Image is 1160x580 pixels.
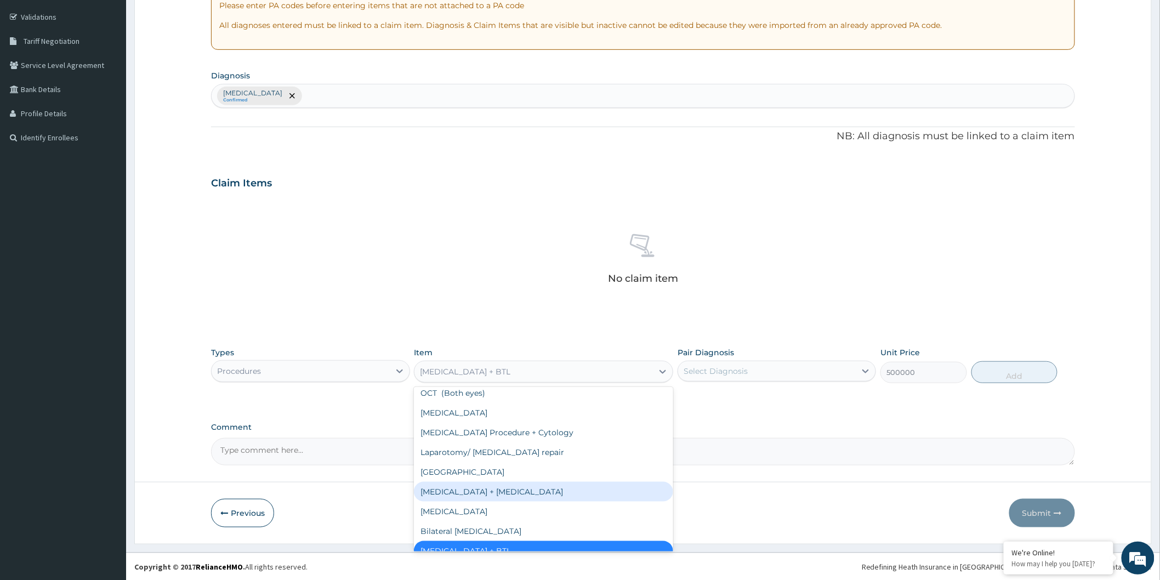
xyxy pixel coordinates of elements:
[971,361,1058,383] button: Add
[414,442,673,462] div: Laparotomy/ [MEDICAL_DATA] repair
[414,462,673,482] div: [GEOGRAPHIC_DATA]
[24,36,79,46] span: Tariff Negotiation
[414,347,433,358] label: Item
[20,55,44,82] img: d_794563401_company_1708531726252_794563401
[211,129,1075,144] p: NB: All diagnosis must be linked to a claim item
[414,541,673,561] div: [MEDICAL_DATA] + BTL
[57,61,184,76] div: Chat with us now
[196,562,243,572] a: RelianceHMO
[880,347,920,358] label: Unit Price
[223,98,282,103] small: Confirmed
[223,89,282,98] p: [MEDICAL_DATA]
[1012,559,1105,568] p: How may I help you today?
[420,366,510,377] div: [MEDICAL_DATA] + BTL
[414,403,673,423] div: [MEDICAL_DATA]
[414,502,673,521] div: [MEDICAL_DATA]
[5,299,209,338] textarea: Type your message and hit 'Enter'
[414,383,673,403] div: OCT (Both eyes)
[211,348,234,357] label: Types
[134,562,245,572] strong: Copyright © 2017 .
[287,91,297,101] span: remove selection option
[64,138,151,249] span: We're online!
[862,561,1152,572] div: Redefining Heath Insurance in [GEOGRAPHIC_DATA] using Telemedicine and Data Science!
[414,521,673,541] div: Bilateral [MEDICAL_DATA]
[414,423,673,442] div: [MEDICAL_DATA] Procedure + Cytology
[1009,499,1075,527] button: Submit
[180,5,206,32] div: Minimize live chat window
[211,423,1075,432] label: Comment
[219,20,1067,31] p: All diagnoses entered must be linked to a claim item. Diagnosis & Claim Items that are visible bu...
[608,273,678,284] p: No claim item
[217,366,261,377] div: Procedures
[211,499,274,527] button: Previous
[211,178,272,190] h3: Claim Items
[678,347,734,358] label: Pair Diagnosis
[684,366,748,377] div: Select Diagnosis
[211,70,250,81] label: Diagnosis
[1012,548,1105,558] div: We're Online!
[414,482,673,502] div: [MEDICAL_DATA] + [MEDICAL_DATA]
